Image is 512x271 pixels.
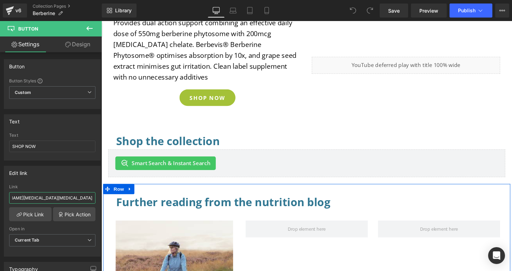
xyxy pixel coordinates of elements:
a: Tablet [241,4,258,18]
button: Undo [346,4,360,18]
a: Expand / Collapse [25,169,34,179]
b: Custom [15,90,31,96]
a: Mobile [258,4,275,18]
a: v6 [3,4,27,18]
span: Berberine [33,11,55,16]
span: Save [388,7,400,14]
span: Row [11,169,25,179]
span: SHOP NOW [91,74,128,85]
div: Open Intercom Messenger [488,247,505,264]
a: Design [52,36,103,52]
button: More [495,4,509,18]
a: Collection Pages [33,4,102,9]
button: Publish [450,4,492,18]
span: Smart Search & Instant Search [31,143,113,151]
a: Pick Link [9,207,52,221]
div: Text [9,133,95,138]
div: v6 [14,6,23,15]
div: Button Styles [9,78,95,83]
div: Button [9,60,25,69]
span: Publish [458,8,476,13]
div: To enrich screen reader interactions, please activate Accessibility in Grammarly extension settings [15,179,409,196]
a: Pick Action [53,207,95,221]
h1: Shop the collection [15,116,409,133]
span: Button [18,26,38,32]
input: https://your-shop.myshopify.com [9,192,95,204]
a: Desktop [208,4,225,18]
div: Text [9,115,20,124]
a: New Library [102,4,137,18]
a: Preview [411,4,447,18]
span: Library [115,7,132,14]
a: SHOP NOW [81,71,139,88]
div: Open in [9,226,95,231]
div: Link [9,184,95,189]
a: Laptop [225,4,241,18]
button: Redo [363,4,377,18]
div: Edit link [9,166,28,176]
h1: Further reading from the nutrition blog [15,179,409,196]
iframe: To enrich screen reader interactions, please activate Accessibility in Grammarly extension settings [101,21,512,271]
b: Current Tab [15,237,40,243]
span: Preview [419,7,438,14]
